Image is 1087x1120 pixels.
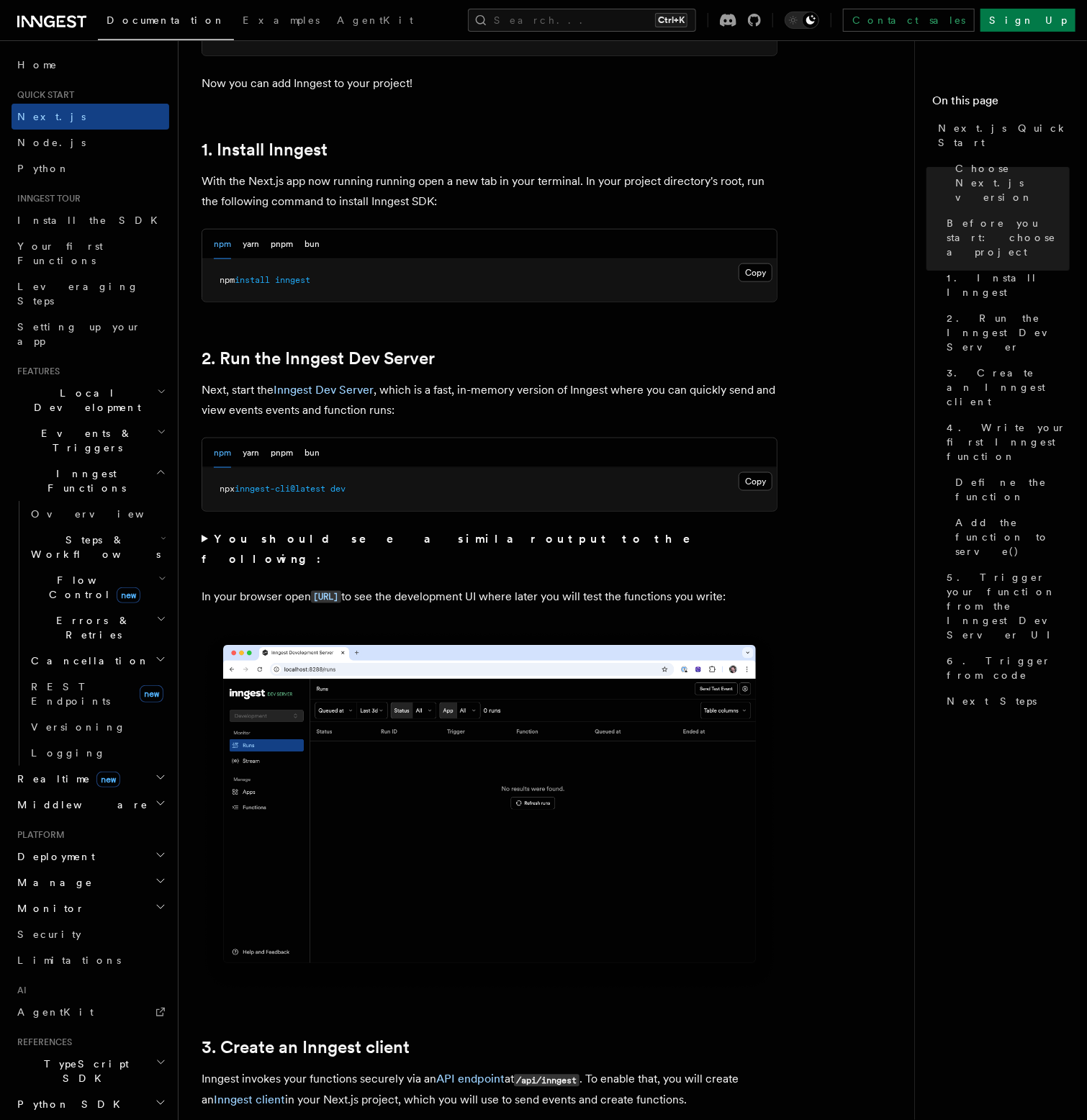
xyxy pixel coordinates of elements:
[235,275,270,285] span: install
[12,798,148,812] span: Middleware
[275,275,310,285] span: inngest
[955,475,1070,504] span: Define the function
[25,613,156,642] span: Errors & Retries
[941,210,1070,265] a: Before you start: choose a project
[12,155,169,181] a: Python
[17,111,86,122] span: Next.js
[12,461,169,501] button: Inngest Functions
[12,420,169,461] button: Events & Triggers
[202,140,328,160] a: 1. Install Inngest
[436,1072,505,1086] a: API endpoint
[12,875,93,890] span: Manage
[202,348,435,369] a: 2. Run the Inngest Dev Server
[12,366,60,377] span: Features
[305,230,320,259] button: bun
[305,438,320,468] button: bun
[941,360,1070,415] a: 3. Create an Inngest client
[12,1097,129,1111] span: Python SDK
[17,214,166,226] span: Install the SDK
[271,438,293,468] button: pnpm
[25,648,169,674] button: Cancellation
[337,14,413,26] span: AgentKit
[941,265,1070,305] a: 1. Install Inngest
[12,426,157,455] span: Events & Triggers
[12,274,169,314] a: Leveraging Steps
[271,230,293,259] button: pnpm
[202,529,777,569] summary: You should see a similar output to the following:
[202,532,711,566] strong: You should see a similar output to the following:
[514,1075,579,1087] code: /api/inngest
[328,4,422,39] a: AgentKit
[12,1051,169,1091] button: TypeScript SDK
[941,564,1070,648] a: 5. Trigger your function from the Inngest Dev Server UI
[25,567,169,608] button: Flow Controlnew
[12,829,65,841] span: Platform
[31,681,110,707] span: REST Endpoints
[941,648,1070,688] a: 6. Trigger from code
[25,714,169,740] a: Versioning
[12,849,95,864] span: Deployment
[12,766,169,792] button: Realtimenew
[25,533,161,561] span: Steps & Workflows
[655,13,687,27] kbd: Ctrl+K
[947,271,1070,299] span: 1. Install Inngest
[12,130,169,155] a: Node.js
[12,233,169,274] a: Your first Functions
[12,1057,155,1085] span: TypeScript SDK
[947,216,1070,259] span: Before you start: choose a project
[12,466,155,495] span: Inngest Functions
[98,4,234,40] a: Documentation
[214,438,231,468] button: npm
[932,92,1070,115] h4: On this page
[12,921,169,947] a: Security
[941,305,1070,360] a: 2. Run the Inngest Dev Server
[955,161,1070,204] span: Choose Next.js version
[25,527,169,567] button: Steps & Workflows
[938,121,1070,150] span: Next.js Quick Start
[12,895,169,921] button: Monitor
[202,73,777,94] p: Now you can add Inngest to your project!
[12,89,74,101] span: Quick start
[202,1070,777,1111] p: Inngest invokes your functions securely via an at . To enable that, you will create an in your Ne...
[25,654,150,668] span: Cancellation
[12,901,85,916] span: Monitor
[12,999,169,1025] a: AgentKit
[25,740,169,766] a: Logging
[202,1038,410,1058] a: 3. Create an Inngest client
[12,207,169,233] a: Install the SDK
[947,654,1070,682] span: 6. Trigger from code
[235,484,325,494] span: inngest-cli@latest
[947,311,1070,354] span: 2. Run the Inngest Dev Server
[12,1037,72,1048] span: References
[950,510,1070,564] a: Add the function to serve()
[947,694,1037,708] span: Next Steps
[17,281,139,307] span: Leveraging Steps
[25,501,169,527] a: Overview
[739,472,772,491] button: Copy
[25,674,169,714] a: REST Endpointsnew
[12,947,169,973] a: Limitations
[31,747,106,759] span: Logging
[739,263,772,282] button: Copy
[17,240,103,266] span: Your first Functions
[243,14,320,26] span: Examples
[941,415,1070,469] a: 4. Write your first Inngest function
[220,484,235,494] span: npx
[468,9,696,32] button: Search...Ctrl+K
[12,501,169,766] div: Inngest Functions
[330,484,346,494] span: dev
[202,380,777,420] p: Next, start the , which is a fast, in-memory version of Inngest where you can quickly send and vi...
[243,230,259,259] button: yarn
[31,721,126,733] span: Versioning
[117,587,140,603] span: new
[843,9,975,32] a: Contact sales
[950,469,1070,510] a: Define the function
[220,275,235,285] span: npm
[947,420,1070,464] span: 4. Write your first Inngest function
[12,844,169,870] button: Deployment
[12,792,169,818] button: Middleware
[12,870,169,895] button: Manage
[214,1093,285,1107] a: Inngest client
[107,14,225,26] span: Documentation
[12,314,169,354] a: Setting up your app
